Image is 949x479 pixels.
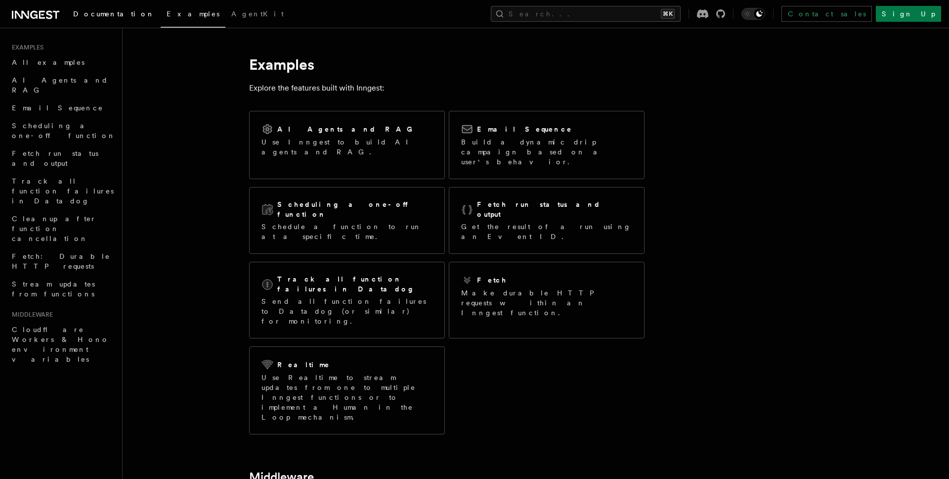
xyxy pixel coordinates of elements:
span: Examples [167,10,219,18]
p: Explore the features built with Inngest: [249,81,645,95]
a: Track all function failures in DatadogSend all function failures to Datadog (or similar) for moni... [249,262,445,338]
span: Cleanup after function cancellation [12,215,96,242]
button: Search...⌘K [491,6,681,22]
a: Scheduling a one-off function [8,117,116,144]
span: Documentation [73,10,155,18]
kbd: ⌘K [661,9,675,19]
span: Fetch run status and output [12,149,98,167]
span: Track all function failures in Datadog [12,177,114,205]
a: Fetch run status and output [8,144,116,172]
a: Cleanup after function cancellation [8,210,116,247]
span: Examples [8,44,43,51]
a: RealtimeUse Realtime to stream updates from one to multiple Inngest functions or to implement a H... [249,346,445,434]
a: All examples [8,53,116,71]
p: Make durable HTTP requests within an Inngest function. [461,288,632,318]
a: Email Sequence [8,99,116,117]
a: Documentation [67,3,161,27]
button: Toggle dark mode [741,8,765,20]
p: Use Realtime to stream updates from one to multiple Inngest functions or to implement a Human in ... [261,373,432,422]
h2: Email Sequence [477,124,572,134]
a: Stream updates from functions [8,275,116,303]
a: AgentKit [225,3,290,27]
span: Stream updates from functions [12,280,95,298]
h2: Realtime [277,360,330,370]
p: Get the result of a run using an Event ID. [461,222,632,241]
h2: Scheduling a one-off function [277,199,432,219]
span: Fetch: Durable HTTP requests [12,252,110,270]
h2: Fetch run status and output [477,199,632,219]
a: Email SequenceBuild a dynamic drip campaign based on a user's behavior. [449,111,645,179]
a: AI Agents and RAGUse Inngest to build AI agents and RAG. [249,111,445,179]
a: AI Agents and RAG [8,71,116,99]
p: Build a dynamic drip campaign based on a user's behavior. [461,137,632,167]
span: Cloudflare Workers & Hono environment variables [12,326,109,363]
a: Scheduling a one-off functionSchedule a function to run at a specific time. [249,187,445,254]
a: Fetch: Durable HTTP requests [8,247,116,275]
span: Middleware [8,311,53,319]
span: AI Agents and RAG [12,76,108,94]
span: Scheduling a one-off function [12,122,116,140]
span: All examples [12,58,85,66]
a: Sign Up [876,6,941,22]
h2: Track all function failures in Datadog [277,274,432,294]
p: Use Inngest to build AI agents and RAG. [261,137,432,157]
a: Contact sales [781,6,872,22]
span: Email Sequence [12,104,103,112]
h1: Examples [249,55,645,73]
a: Track all function failures in Datadog [8,172,116,210]
p: Schedule a function to run at a specific time. [261,222,432,241]
a: Examples [161,3,225,28]
a: Cloudflare Workers & Hono environment variables [8,321,116,368]
p: Send all function failures to Datadog (or similar) for monitoring. [261,296,432,326]
span: AgentKit [231,10,284,18]
a: Fetch run status and outputGet the result of a run using an Event ID. [449,187,645,254]
a: FetchMake durable HTTP requests within an Inngest function. [449,262,645,338]
h2: AI Agents and RAG [277,124,418,134]
h2: Fetch [477,275,507,285]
